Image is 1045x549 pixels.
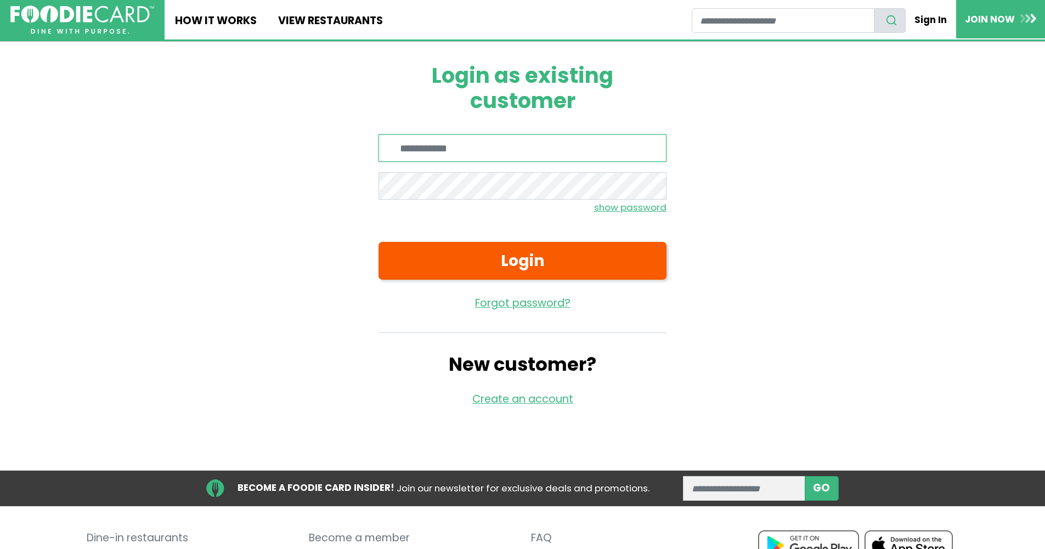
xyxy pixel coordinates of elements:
[379,63,666,114] h1: Login as existing customer
[397,482,649,495] span: Join our newsletter for exclusive deals and promotions.
[906,8,956,32] a: Sign In
[309,527,515,549] a: Become a member
[379,242,666,280] button: Login
[10,5,154,35] img: FoodieCard; Eat, Drink, Save, Donate
[594,201,666,214] small: show password
[379,296,666,312] a: Forgot password?
[692,8,874,33] input: restaurant search
[531,527,737,549] a: FAQ
[874,8,906,33] button: search
[683,476,805,501] input: enter email address
[238,481,394,494] strong: BECOME A FOODIE CARD INSIDER!
[472,392,573,406] a: Create an account
[805,476,839,501] button: subscribe
[379,354,666,376] h2: New customer?
[87,527,292,549] a: Dine-in restaurants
